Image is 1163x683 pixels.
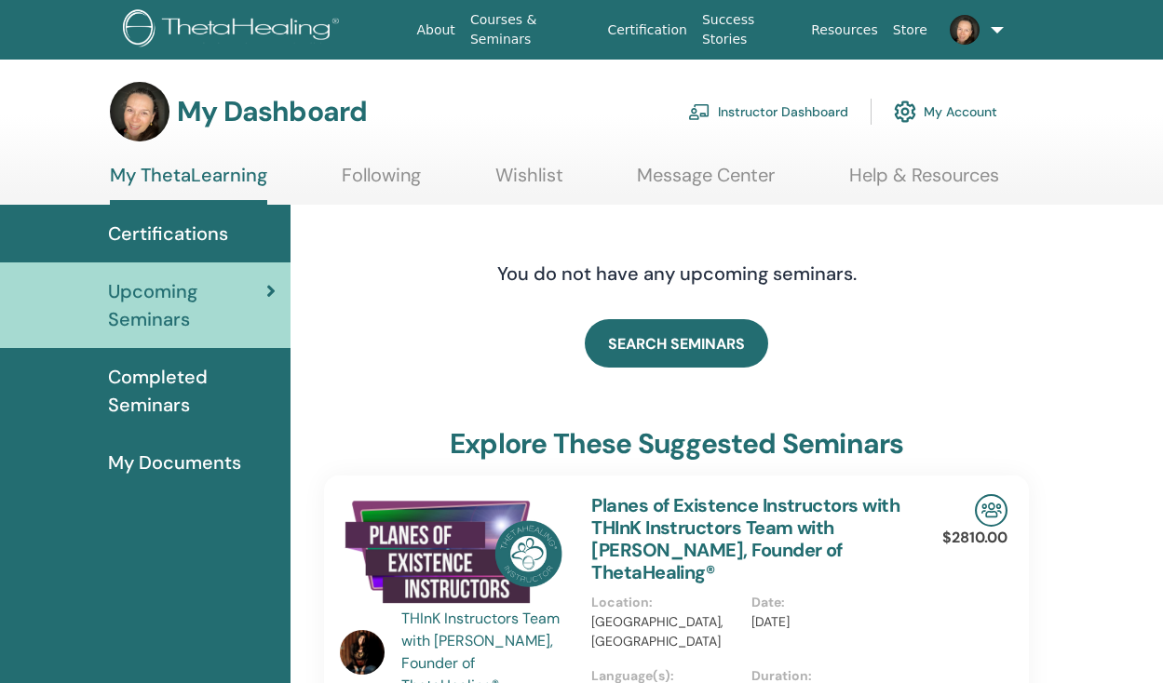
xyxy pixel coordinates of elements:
a: Success Stories [695,3,804,57]
a: My Account [894,91,997,132]
a: Courses & Seminars [463,3,601,57]
span: SEARCH SEMINARS [608,334,745,354]
a: Store [886,13,935,47]
p: [GEOGRAPHIC_DATA], [GEOGRAPHIC_DATA] [591,612,739,651]
span: My Documents [108,449,241,476]
img: default.jpg [340,630,385,675]
a: Certification [600,13,694,47]
p: [DATE] [751,612,899,632]
img: cog.svg [894,96,916,127]
a: Planes of Existence Instructors with THInK Instructors Team with [PERSON_NAME], Founder of ThetaH... [591,493,899,584]
a: Help & Resources [849,164,999,200]
h3: My Dashboard [177,95,367,128]
span: Certifications [108,220,228,248]
img: Planes of Existence Instructors [340,494,569,613]
p: Date : [751,593,899,612]
a: Message Center [637,164,775,200]
a: Following [342,164,421,200]
a: SEARCH SEMINARS [585,319,768,368]
h3: explore these suggested seminars [450,427,903,461]
img: default.jpg [110,82,169,141]
p: Location : [591,593,739,612]
img: chalkboard-teacher.svg [688,103,710,120]
span: Upcoming Seminars [108,277,266,333]
img: In-Person Seminar [975,494,1007,527]
img: logo.png [123,9,345,51]
a: Instructor Dashboard [688,91,848,132]
img: default.jpg [950,15,980,45]
a: My ThetaLearning [110,164,267,205]
span: Completed Seminars [108,363,276,419]
a: About [409,13,462,47]
h4: You do not have any upcoming seminars. [384,262,970,285]
p: $2810.00 [942,527,1007,549]
a: Wishlist [495,164,563,200]
a: Resources [804,13,886,47]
